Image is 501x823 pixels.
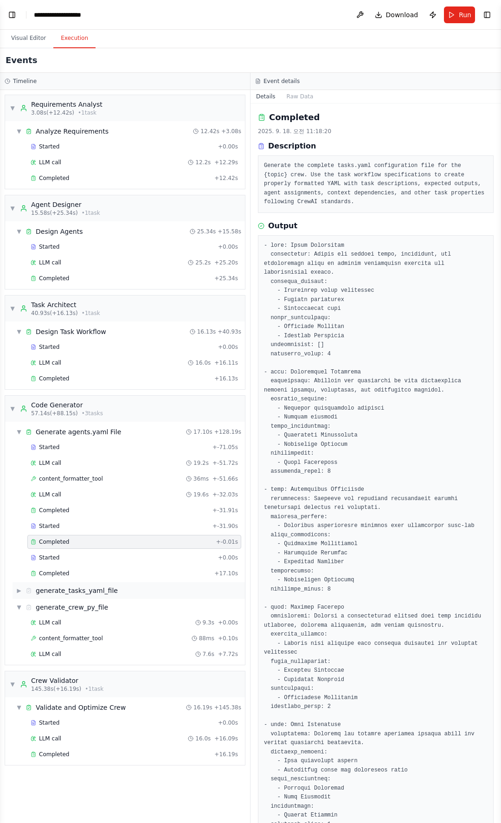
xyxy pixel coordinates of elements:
span: Completed [39,507,69,514]
span: LLM call [39,259,61,266]
span: ▼ [16,228,22,235]
span: + -31.90s [212,522,238,530]
span: + 12.29s [214,159,238,166]
span: 57.14s (+88.15s) [31,410,78,417]
span: + 145.38s [214,704,241,711]
button: Details [250,90,281,103]
span: content_formatter_tool [39,475,103,482]
div: Analyze Requirements [36,127,109,136]
div: Validate and Optimize Crew [36,703,126,712]
div: 2025. 9. 18. 오전 11:18:20 [258,128,494,135]
span: 12.42s [200,128,219,135]
span: Started [39,444,59,451]
span: 88ms [199,635,214,642]
span: ▼ [10,405,15,412]
h3: Output [268,220,297,231]
div: Task Architect [31,300,100,309]
span: ▼ [16,704,22,711]
span: + 7.72s [218,650,238,658]
span: Run [459,10,471,19]
span: LLM call [39,459,61,467]
span: + 128.19s [214,428,241,436]
button: Visual Editor [4,29,53,48]
span: content_formatter_tool [39,635,103,642]
span: 3.08s (+12.42s) [31,109,74,116]
span: + 16.19s [214,751,238,758]
button: Show left sidebar [6,8,19,21]
div: Crew Validator [31,676,103,685]
span: Started [39,554,59,561]
span: + 40.93s [218,328,241,335]
span: ▼ [16,128,22,135]
div: Generate agents.yaml File [36,427,121,437]
span: Completed [39,375,69,382]
span: ▼ [10,205,15,212]
span: ▼ [10,681,15,688]
span: 16.0s [195,735,211,742]
span: LLM call [39,650,61,658]
div: Design Agents [36,227,83,236]
span: • 1 task [85,685,103,693]
span: + 0.00s [218,619,238,626]
span: 7.6s [203,650,214,658]
span: LLM call [39,159,61,166]
div: generate_crew_py_file [36,603,108,612]
span: Started [39,343,59,351]
span: + -31.91s [212,507,238,514]
span: + 0.00s [218,243,238,251]
span: + -32.03s [212,491,238,498]
span: + 0.00s [218,554,238,561]
button: Show right sidebar [481,8,494,21]
span: • 1 task [82,309,100,317]
span: 19.6s [193,491,209,498]
span: 16.19s [193,704,212,711]
span: Completed [39,174,69,182]
span: 16.13s [197,328,216,335]
span: Completed [39,538,69,546]
span: Completed [39,751,69,758]
span: 9.3s [203,619,214,626]
span: LLM call [39,619,61,626]
span: + 15.58s [218,228,241,235]
span: + 0.00s [218,343,238,351]
div: Code Generator [31,400,103,410]
div: Requirements Analyst [31,100,103,109]
span: + -51.66s [212,475,238,482]
span: + 25.34s [214,275,238,282]
span: ▶ [16,587,22,594]
span: • 1 task [78,109,96,116]
span: Started [39,243,59,251]
div: Design Task Workflow [36,327,106,336]
span: ▼ [16,604,22,611]
span: ▼ [16,328,22,335]
span: 12.2s [195,159,211,166]
span: + 16.11s [214,359,238,366]
button: Execution [53,29,96,48]
span: 25.2s [195,259,211,266]
span: + 17.10s [214,570,238,577]
h2: Events [6,54,37,67]
span: + 3.08s [221,128,241,135]
span: Completed [39,275,69,282]
span: Started [39,719,59,727]
h3: Timeline [13,77,37,85]
h3: Event details [263,77,300,85]
span: 25.34s [197,228,216,235]
span: + 16.09s [214,735,238,742]
span: • 3 task s [82,410,103,417]
span: • 1 task [82,209,100,217]
div: Agent Designer [31,200,100,209]
span: ▼ [16,428,22,436]
span: 16.0s [195,359,211,366]
span: 19.2s [193,459,209,467]
span: + -0.01s [216,538,238,546]
span: 145.38s (+16.19s) [31,685,81,693]
span: + -71.05s [212,444,238,451]
span: + -51.72s [212,459,238,467]
span: + 0.00s [218,143,238,150]
span: LLM call [39,359,61,366]
span: 15.58s (+25.34s) [31,209,78,217]
span: Completed [39,570,69,577]
h3: Description [268,141,316,152]
h2: Completed [269,111,320,124]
